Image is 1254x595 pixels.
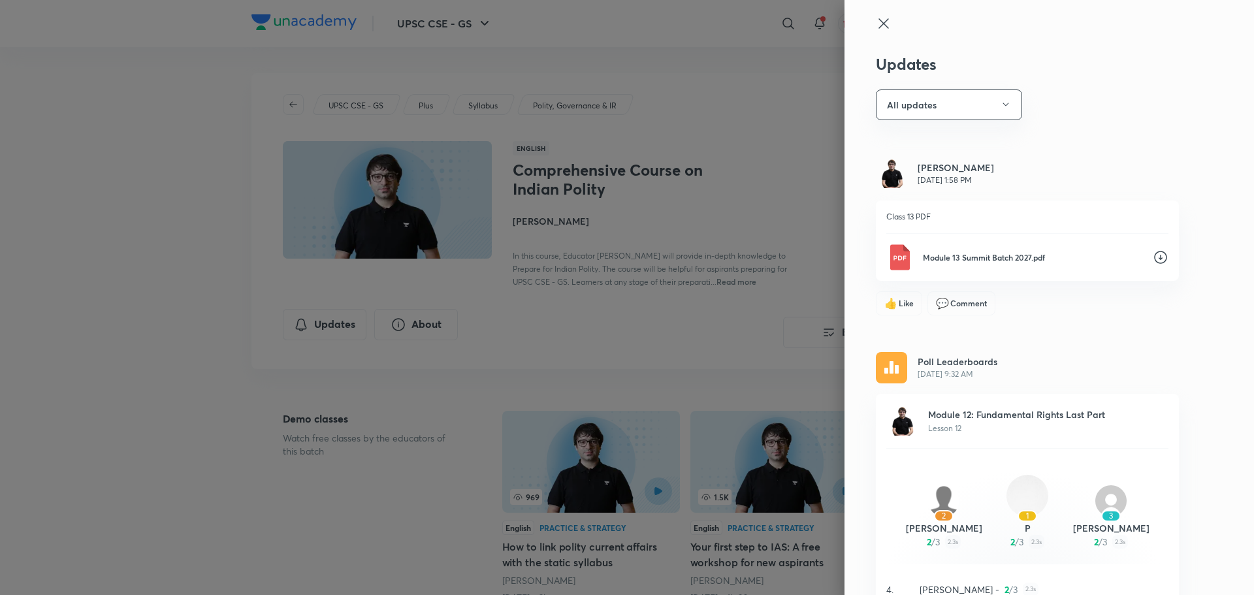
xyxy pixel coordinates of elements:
span: 2.3s [1112,535,1128,549]
span: / [931,535,935,549]
p: P [986,521,1069,535]
span: like [884,297,897,309]
p: [PERSON_NAME] [902,521,986,535]
p: [DATE] 1:58 PM [918,174,994,186]
span: comment [936,297,949,309]
button: All updates [876,89,1022,120]
span: / [1015,535,1019,549]
img: Avatar [886,404,918,436]
img: Avatar [876,157,907,188]
span: / [1099,535,1102,549]
p: Module 13 Summit Batch 2027.pdf [923,251,1142,263]
img: Avatar [1006,475,1048,517]
img: Avatar [1095,485,1127,517]
span: 3 [1102,535,1107,549]
img: Pdf [886,244,912,270]
span: Comment [950,297,987,309]
img: rescheduled [876,352,907,383]
span: 2 [1094,535,1099,549]
span: 2 [1010,535,1015,549]
div: 2 [934,510,954,522]
img: Avatar [928,485,959,517]
span: 3 [1019,535,1023,549]
h6: [PERSON_NAME] [918,161,994,174]
h3: Updates [876,55,1179,74]
span: Lesson 12 [928,423,961,433]
span: 2.3s [1029,535,1044,549]
p: [PERSON_NAME] [1069,521,1153,535]
div: 1 [1018,510,1037,522]
p: Class 13 PDF [886,211,1168,223]
div: 3 [1101,510,1121,522]
span: 2.3s [945,535,961,549]
span: [DATE] 9:32 AM [918,368,997,380]
span: 3 [935,535,940,549]
span: Like [899,297,914,309]
p: Poll Leaderboards [918,355,997,368]
p: Module 12: Fundamental Rights Last Part [928,408,1105,421]
span: 2 [927,535,931,549]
